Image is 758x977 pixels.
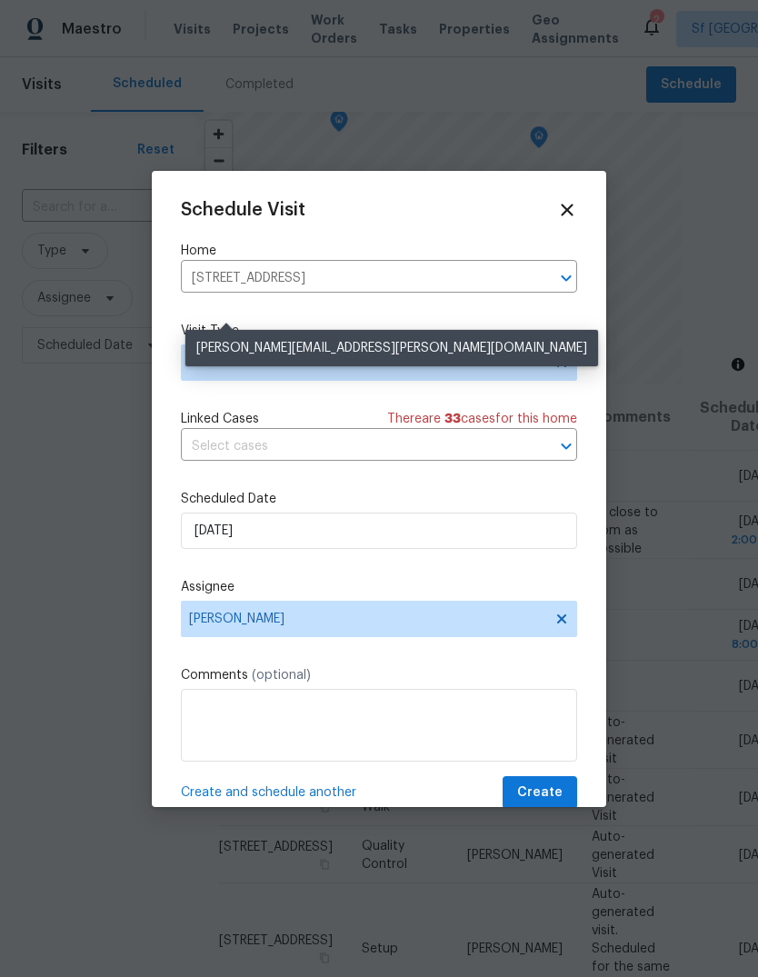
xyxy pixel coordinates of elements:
[181,783,356,802] span: Create and schedule another
[181,578,577,596] label: Assignee
[185,330,598,366] div: [PERSON_NAME][EMAIL_ADDRESS][PERSON_NAME][DOMAIN_NAME]
[503,776,577,810] button: Create
[181,410,259,428] span: Linked Cases
[181,264,526,293] input: Enter in an address
[181,322,577,340] label: Visit Type
[554,265,579,291] button: Open
[387,410,577,428] span: There are case s for this home
[517,782,563,804] span: Create
[181,201,305,219] span: Schedule Visit
[444,413,461,425] span: 33
[189,612,545,626] span: [PERSON_NAME]
[181,490,577,508] label: Scheduled Date
[181,666,577,684] label: Comments
[181,513,577,549] input: M/D/YYYY
[181,242,577,260] label: Home
[557,200,577,220] span: Close
[181,433,526,461] input: Select cases
[252,669,311,682] span: (optional)
[554,434,579,459] button: Open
